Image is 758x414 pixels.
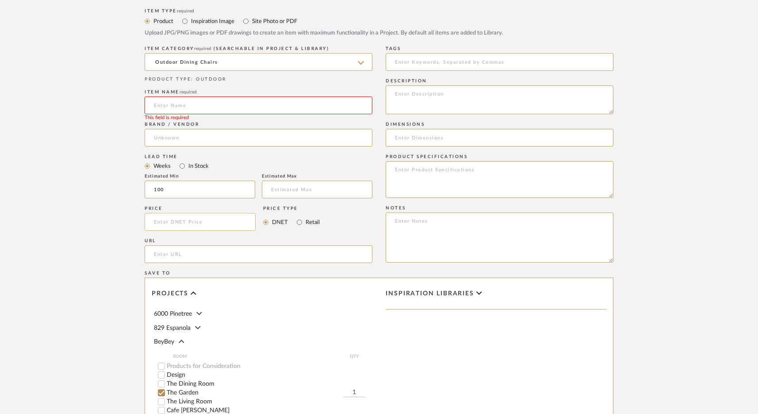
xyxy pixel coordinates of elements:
span: : OUTDOOR [191,77,226,81]
label: The Living Room [167,399,372,405]
div: Estimated Min [145,174,255,179]
div: This field is required [145,114,189,122]
span: 829 Espanola [154,325,191,331]
input: Enter Keywords, Separated by Commas [386,53,613,71]
input: Type a category to search and select [145,53,372,71]
label: Product [153,16,173,26]
div: Estimated Max [262,174,372,179]
label: Cafe [PERSON_NAME] [167,407,372,414]
span: Projects [152,290,188,298]
label: Retail [305,217,320,227]
input: Enter DNET Price [145,213,256,231]
label: Weeks [153,161,171,171]
div: Brand / Vendor [145,122,372,127]
div: Item Type [145,8,613,14]
div: Lead Time [145,154,372,159]
div: PRODUCT TYPE [145,76,372,83]
span: Inspiration libraries [386,290,474,298]
span: 6000 Pinetree [154,311,192,317]
div: URL [145,238,372,244]
div: Item name [145,89,372,95]
label: DNET [271,217,288,227]
label: Site Photo or PDF [251,16,297,26]
span: required [194,46,211,51]
input: Estimated Max [262,181,372,198]
span: QTY [343,353,365,360]
input: Estimated Min [145,181,255,198]
div: Upload JPG/PNG images or PDF drawings to create an item with maximum functionality in a Project. ... [145,29,613,38]
span: (Searchable in Project & Library) [214,46,329,51]
input: Enter Dimensions [386,129,613,147]
label: In Stock [188,161,209,171]
span: required [180,90,197,94]
input: Unknown [145,129,372,147]
div: Price [145,206,256,211]
mat-radio-group: Select item type [145,160,372,171]
span: BeyBey [154,339,174,345]
label: The Garden [167,390,343,396]
label: Design [167,372,372,378]
input: Enter Name [145,97,372,114]
div: Description [386,78,613,84]
mat-radio-group: Select item type [145,15,613,27]
input: Enter URL [145,245,372,263]
div: Save To [145,271,613,276]
div: Price Type [263,206,320,211]
div: ITEM CATEGORY [145,46,372,51]
label: The Dining Room [167,381,372,387]
label: Inspiration Image [190,16,234,26]
div: Dimensions [386,122,613,127]
mat-radio-group: Select price type [263,213,320,231]
div: Tags [386,46,613,51]
span: required [177,9,194,13]
span: ROOM [173,353,343,360]
div: Product Specifications [386,154,613,159]
div: Notes [386,205,613,211]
